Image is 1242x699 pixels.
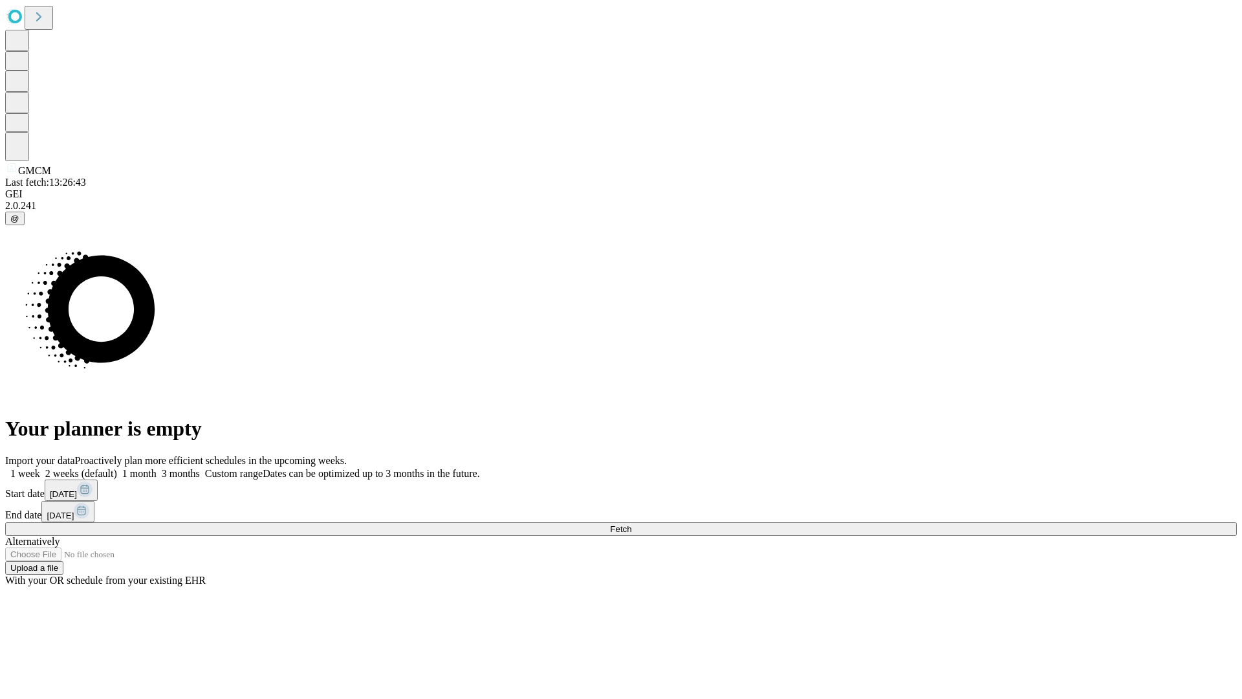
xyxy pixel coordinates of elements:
[5,522,1237,536] button: Fetch
[18,165,51,176] span: GMCM
[5,536,60,547] span: Alternatively
[10,214,19,223] span: @
[5,188,1237,200] div: GEI
[5,501,1237,522] div: End date
[47,511,74,520] span: [DATE]
[5,561,63,575] button: Upload a file
[45,480,98,501] button: [DATE]
[205,468,263,479] span: Custom range
[5,417,1237,441] h1: Your planner is empty
[5,575,206,586] span: With your OR schedule from your existing EHR
[5,455,75,466] span: Import your data
[75,455,347,466] span: Proactively plan more efficient schedules in the upcoming weeks.
[610,524,631,534] span: Fetch
[5,212,25,225] button: @
[5,177,86,188] span: Last fetch: 13:26:43
[45,468,117,479] span: 2 weeks (default)
[122,468,157,479] span: 1 month
[41,501,94,522] button: [DATE]
[5,200,1237,212] div: 2.0.241
[50,489,77,499] span: [DATE]
[10,468,40,479] span: 1 week
[5,480,1237,501] div: Start date
[263,468,479,479] span: Dates can be optimized up to 3 months in the future.
[162,468,200,479] span: 3 months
